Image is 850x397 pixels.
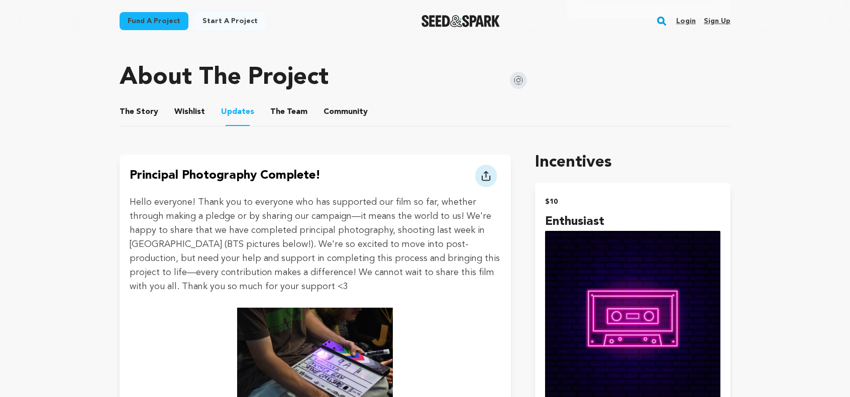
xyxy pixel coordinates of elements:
a: Seed&Spark Homepage [421,15,500,27]
span: Community [324,106,368,118]
a: Sign up [704,13,730,29]
a: Fund a project [120,12,188,30]
span: The [120,106,134,118]
h1: Incentives [535,151,730,175]
img: Seed&Spark Logo Dark Mode [421,15,500,27]
a: Login [676,13,696,29]
h4: Enthusiast [545,213,720,231]
span: Wishlist [174,106,205,118]
h1: About The Project [120,66,329,90]
span: Updates [221,106,254,118]
img: Seed&Spark Instagram Icon [510,72,527,89]
h4: Principal photography complete! [130,167,321,187]
p: Hello everyone! Thank you to everyone who has supported our film so far, whether through making a... [130,195,501,294]
span: Story [120,106,158,118]
span: Team [270,106,307,118]
h2: $10 [545,195,720,209]
a: Start a project [194,12,266,30]
span: The [270,106,285,118]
